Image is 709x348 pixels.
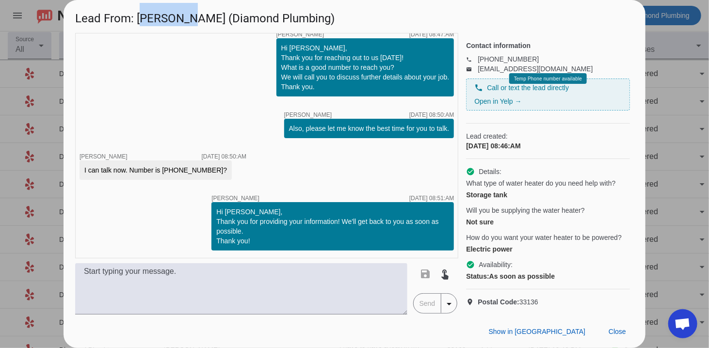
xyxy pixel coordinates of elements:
[474,83,483,92] mat-icon: phone
[80,153,128,160] span: [PERSON_NAME]
[289,124,450,133] div: Also, please let me know the best time for you to talk.​
[466,57,478,62] mat-icon: phone
[514,76,582,81] span: Temp Phone number available
[466,41,630,50] h4: Contact information
[466,66,478,71] mat-icon: email
[466,178,615,188] span: What type of water heater do you need help with?
[443,298,455,310] mat-icon: arrow_drop_down
[481,323,593,340] button: Show in [GEOGRAPHIC_DATA]
[466,298,478,306] mat-icon: location_on
[216,207,449,246] div: Hi [PERSON_NAME], Thank you for providing your information! We'll get back to you as soon as poss...
[466,167,475,176] mat-icon: check_circle
[466,190,630,200] div: Storage tank
[466,272,489,280] strong: Status:
[609,328,626,335] span: Close
[466,217,630,227] div: Not sure
[479,260,513,269] span: Availability:
[474,97,521,105] a: Open in Yelp →
[668,309,697,338] div: Open chat
[466,271,630,281] div: As soon as possible
[478,55,539,63] a: [PHONE_NUMBER]
[601,323,634,340] button: Close
[466,233,622,242] span: How do you want your water heater to be powered?
[211,195,259,201] span: [PERSON_NAME]
[409,32,454,37] div: [DATE] 08:47:AM
[466,206,584,215] span: Will you be supplying the water heater?
[466,244,630,254] div: Electric power
[479,167,501,176] span: Details:
[409,195,454,201] div: [DATE] 08:51:AM
[84,165,227,175] div: I can talk now. Number is [PHONE_NUMBER]?
[466,141,630,151] div: [DATE] 08:46:AM
[466,131,630,141] span: Lead created:
[202,154,246,159] div: [DATE] 08:50:AM
[276,32,324,37] span: [PERSON_NAME]
[466,260,475,269] mat-icon: check_circle
[478,65,593,73] a: [EMAIL_ADDRESS][DOMAIN_NAME]
[489,328,585,335] span: Show in [GEOGRAPHIC_DATA]
[284,112,332,118] span: [PERSON_NAME]
[478,298,519,306] strong: Postal Code:
[409,112,454,118] div: [DATE] 08:50:AM
[478,297,538,307] span: 33136
[281,43,450,92] div: Hi [PERSON_NAME], Thank you for reaching out to us [DATE]! What is a good number to reach you? We...
[439,268,451,280] mat-icon: touch_app
[487,83,569,93] span: Call or text the lead directly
